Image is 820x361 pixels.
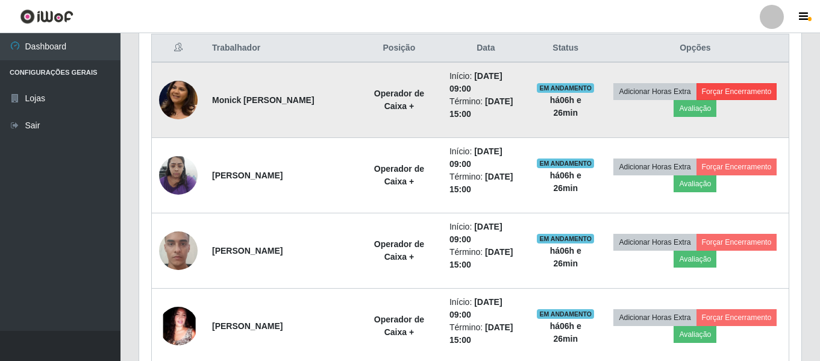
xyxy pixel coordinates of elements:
strong: Operador de Caixa + [374,164,424,186]
button: Adicionar Horas Extra [613,159,696,175]
img: 1737053662969.jpeg [159,216,198,285]
strong: Operador de Caixa + [374,89,424,111]
th: Posição [356,34,442,63]
strong: há 06 h e 26 min [550,321,581,344]
strong: [PERSON_NAME] [212,246,283,256]
strong: há 06 h e 26 min [550,171,581,193]
li: Início: [449,145,522,171]
button: Adicionar Horas Extra [613,234,696,251]
span: EM ANDAMENTO [537,159,594,168]
th: Data [442,34,530,63]
span: EM ANDAMENTO [537,83,594,93]
button: Avaliação [674,326,716,343]
span: EM ANDAMENTO [537,234,594,243]
button: Adicionar Horas Extra [613,83,696,100]
button: Forçar Encerramento [696,309,777,326]
img: 1732471714419.jpeg [159,57,198,143]
strong: Operador de Caixa + [374,315,424,337]
strong: [PERSON_NAME] [212,321,283,331]
li: Término: [449,95,522,121]
li: Início: [449,70,522,95]
th: Trabalhador [205,34,356,63]
strong: Operador de Caixa + [374,239,424,262]
button: Avaliação [674,175,716,192]
button: Forçar Encerramento [696,159,777,175]
li: Término: [449,246,522,271]
button: Forçar Encerramento [696,83,777,100]
li: Término: [449,171,522,196]
strong: [PERSON_NAME] [212,171,283,180]
img: 1742864590571.jpeg [159,307,198,345]
button: Forçar Encerramento [696,234,777,251]
img: CoreUI Logo [20,9,74,24]
img: 1735958681545.jpeg [159,149,198,201]
time: [DATE] 09:00 [449,71,502,93]
time: [DATE] 09:00 [449,222,502,244]
strong: há 06 h e 26 min [550,95,581,118]
span: EM ANDAMENTO [537,309,594,319]
li: Início: [449,296,522,321]
li: Início: [449,221,522,246]
li: Término: [449,321,522,347]
time: [DATE] 09:00 [449,297,502,319]
th: Opções [602,34,789,63]
button: Adicionar Horas Extra [613,309,696,326]
strong: há 06 h e 26 min [550,246,581,268]
button: Avaliação [674,100,716,117]
button: Avaliação [674,251,716,268]
th: Status [530,34,602,63]
time: [DATE] 09:00 [449,146,502,169]
strong: Monick [PERSON_NAME] [212,95,315,105]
